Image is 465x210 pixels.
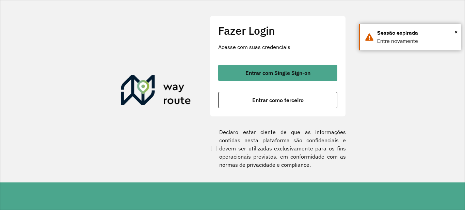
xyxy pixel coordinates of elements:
[121,75,191,108] img: Roteirizador AmbevTech
[454,27,458,37] button: Close
[210,128,346,169] label: Declaro estar ciente de que as informações contidas nesta plataforma são confidenciais e devem se...
[218,65,337,81] button: button
[454,27,458,37] span: ×
[377,37,456,45] div: Entre novamente
[218,24,337,37] h2: Fazer Login
[377,29,456,37] div: Sessão expirada
[245,70,310,76] span: Entrar com Single Sign-on
[218,92,337,108] button: button
[252,97,304,103] span: Entrar como terceiro
[218,43,337,51] p: Acesse com suas credenciais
